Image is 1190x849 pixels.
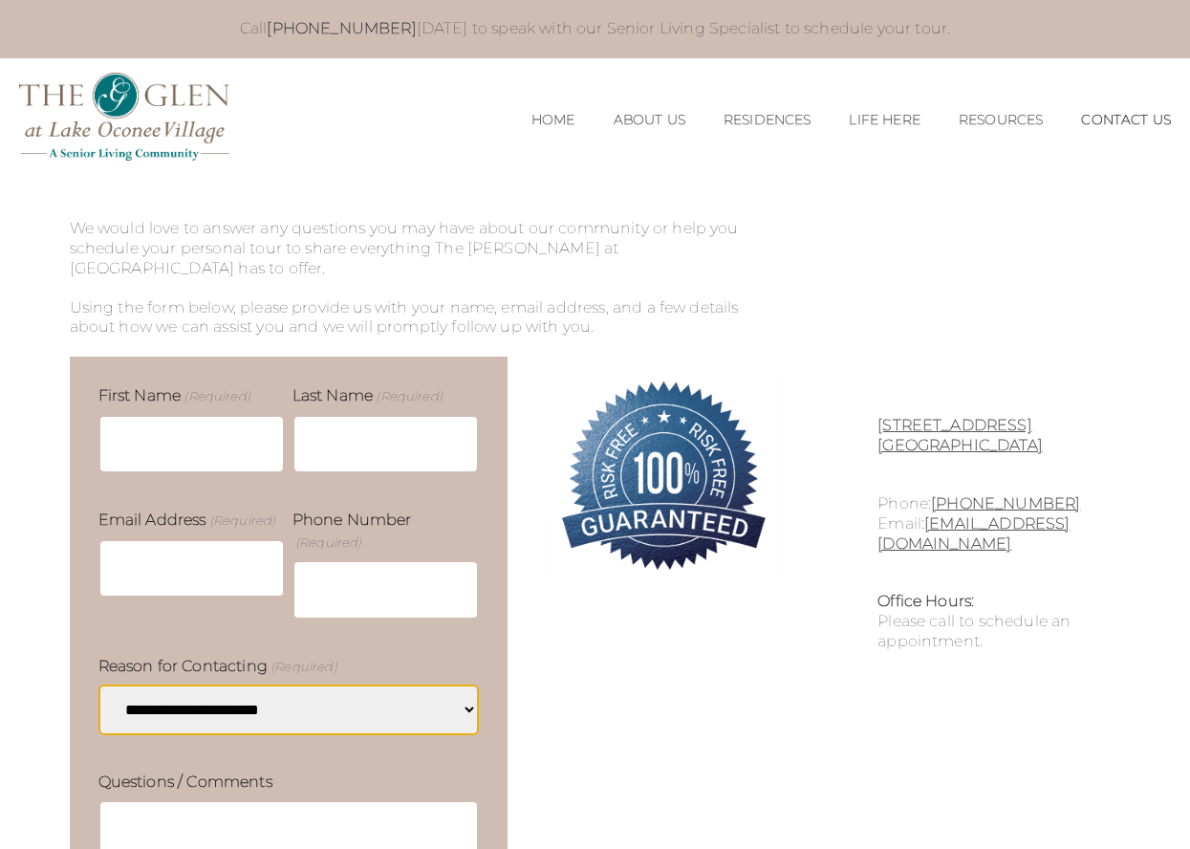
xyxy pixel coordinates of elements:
[931,494,1080,512] a: [PHONE_NUMBER]
[849,112,920,128] a: Life Here
[959,112,1043,128] a: Resources
[267,19,416,37] a: [PHONE_NUMBER]
[19,73,229,162] img: The Glen Lake Oconee Home
[70,219,782,297] p: We would love to answer any questions you may have about our community or help you schedule your ...
[877,514,1070,553] a: [EMAIL_ADDRESS][DOMAIN_NAME]
[293,533,361,551] span: (Required)
[877,592,1160,651] div: Please call to schedule an appointment.
[292,510,479,553] label: Phone Number
[70,298,782,338] p: Using the form below, please provide us with your name, email address, and a few details about ho...
[614,112,685,128] a: About Us
[1081,112,1171,128] a: Contact Us
[270,658,337,675] span: (Required)
[724,112,811,128] a: Residences
[207,512,275,529] span: (Required)
[183,387,250,404] span: (Required)
[531,112,575,128] a: Home
[98,385,250,406] label: First Name
[98,656,337,677] label: Reason for Contacting
[877,592,974,610] strong: Office Hours:
[98,510,276,531] label: Email Address
[877,416,1043,454] a: [STREET_ADDRESS][GEOGRAPHIC_DATA]
[292,385,443,406] label: Last Name
[375,387,443,404] span: (Required)
[98,772,272,793] label: Questions / Comments
[78,19,1112,39] p: Call [DATE] to speak with our Senior Living Specialist to schedule your tour.
[877,494,1160,554] p: Phone: Email:
[546,357,782,593] img: 100% Risk-Free. Guaranteed.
